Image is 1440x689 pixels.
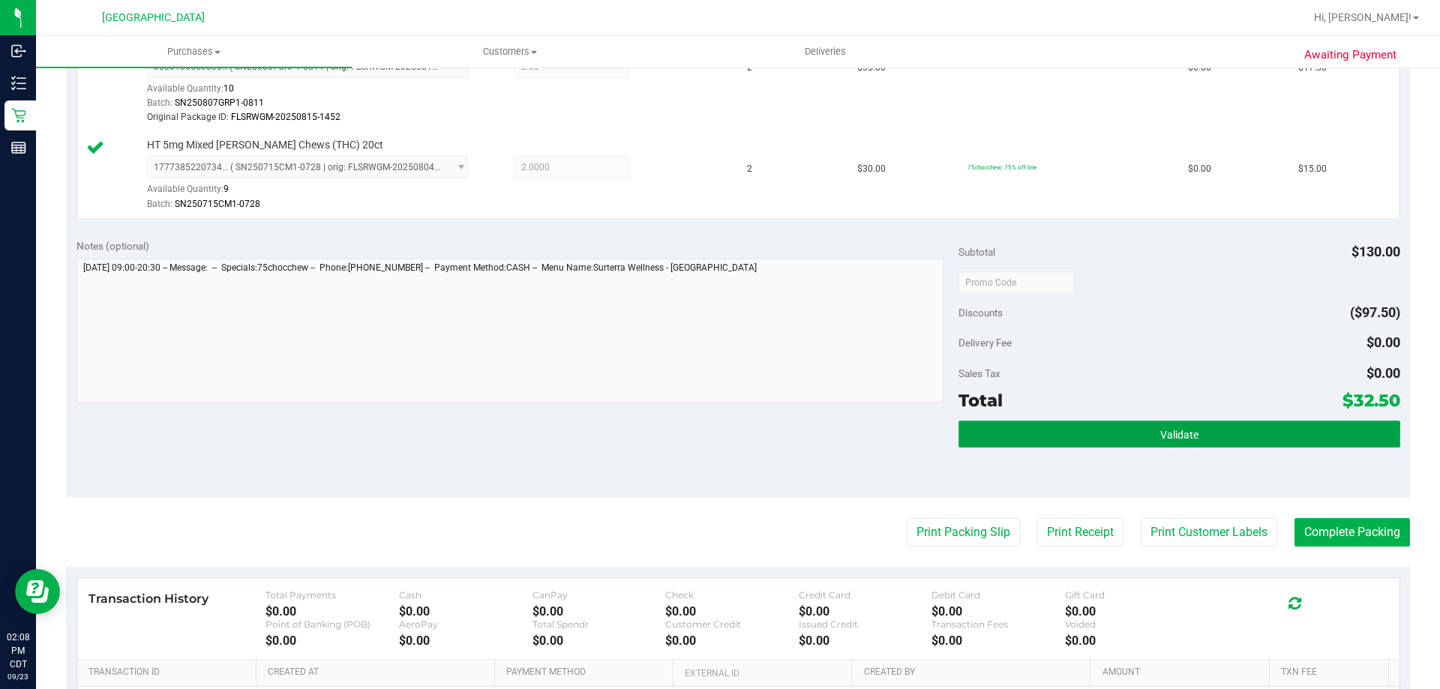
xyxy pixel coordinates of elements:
inline-svg: Inbound [11,43,26,58]
a: Deliveries [667,36,983,67]
div: Credit Card [799,589,932,601]
p: 09/23 [7,671,29,682]
div: CanPay [532,589,666,601]
span: 9 [223,184,229,194]
div: $0.00 [265,604,399,619]
button: Print Receipt [1037,518,1123,547]
a: Purchases [36,36,352,67]
inline-svg: Inventory [11,76,26,91]
span: Discounts [958,299,1003,326]
span: Original Package ID: [147,112,229,122]
span: 75chocchew: 75% off line [967,163,1036,171]
a: Txn Fee [1281,667,1382,679]
div: $0.00 [532,634,666,648]
div: Point of Banking (POB) [265,619,399,630]
div: $0.00 [931,604,1065,619]
a: Created By [864,667,1084,679]
div: $0.00 [399,604,532,619]
div: Voided [1065,619,1198,630]
div: $0.00 [265,634,399,648]
button: Validate [958,421,1399,448]
a: Amount [1102,667,1264,679]
div: Total Payments [265,589,399,601]
inline-svg: Reports [11,140,26,155]
div: $0.00 [799,604,932,619]
span: $130.00 [1351,244,1400,259]
div: Available Quantity: [147,178,484,208]
span: 10 [223,83,234,94]
span: 2 [747,162,752,176]
div: $0.00 [399,634,532,648]
span: SN250807GRP1-0811 [175,97,264,108]
iframe: Resource center [15,569,60,614]
span: $0.00 [1366,365,1400,381]
span: $0.00 [1188,162,1211,176]
div: Check [665,589,799,601]
a: Transaction ID [88,667,250,679]
span: Customers [352,45,667,58]
div: Customer Credit [665,619,799,630]
div: Available Quantity: [147,78,484,107]
span: HT 5mg Mixed [PERSON_NAME] Chews (THC) 20ct [147,138,383,152]
button: Complete Packing [1294,518,1410,547]
span: Validate [1160,429,1198,441]
div: Cash [399,589,532,601]
div: AeroPay [399,619,532,630]
span: Deliveries [784,45,866,58]
div: Gift Card [1065,589,1198,601]
a: Customers [352,36,667,67]
span: $15.00 [1298,162,1327,176]
span: Purchases [36,45,352,58]
input: Promo Code [958,271,1075,294]
span: Delivery Fee [958,337,1012,349]
span: Awaiting Payment [1304,46,1396,64]
span: $30.00 [857,162,886,176]
span: Subtotal [958,246,995,258]
a: Created At [268,667,488,679]
button: Print Customer Labels [1141,518,1277,547]
span: Total [958,390,1003,411]
span: $32.50 [1342,390,1400,411]
div: Debit Card [931,589,1065,601]
span: ($97.50) [1350,304,1400,320]
button: Print Packing Slip [907,518,1020,547]
div: $0.00 [665,604,799,619]
span: $0.00 [1366,334,1400,350]
span: Hi, [PERSON_NAME]! [1314,11,1411,23]
inline-svg: Retail [11,108,26,123]
div: $0.00 [532,604,666,619]
div: $0.00 [1065,604,1198,619]
div: Issued Credit [799,619,932,630]
span: Sales Tax [958,367,1000,379]
p: 02:08 PM CDT [7,631,29,671]
div: Transaction Fees [931,619,1065,630]
span: Notes (optional) [76,240,149,252]
span: Batch: [147,97,172,108]
div: $0.00 [931,634,1065,648]
div: $0.00 [1065,634,1198,648]
span: [GEOGRAPHIC_DATA] [102,11,205,24]
div: Total Spendr [532,619,666,630]
div: $0.00 [799,634,932,648]
span: FLSRWGM-20250815-1452 [231,112,340,122]
th: External ID [673,660,851,687]
a: Payment Method [506,667,667,679]
span: Batch: [147,199,172,209]
div: $0.00 [665,634,799,648]
span: SN250715CM1-0728 [175,199,260,209]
